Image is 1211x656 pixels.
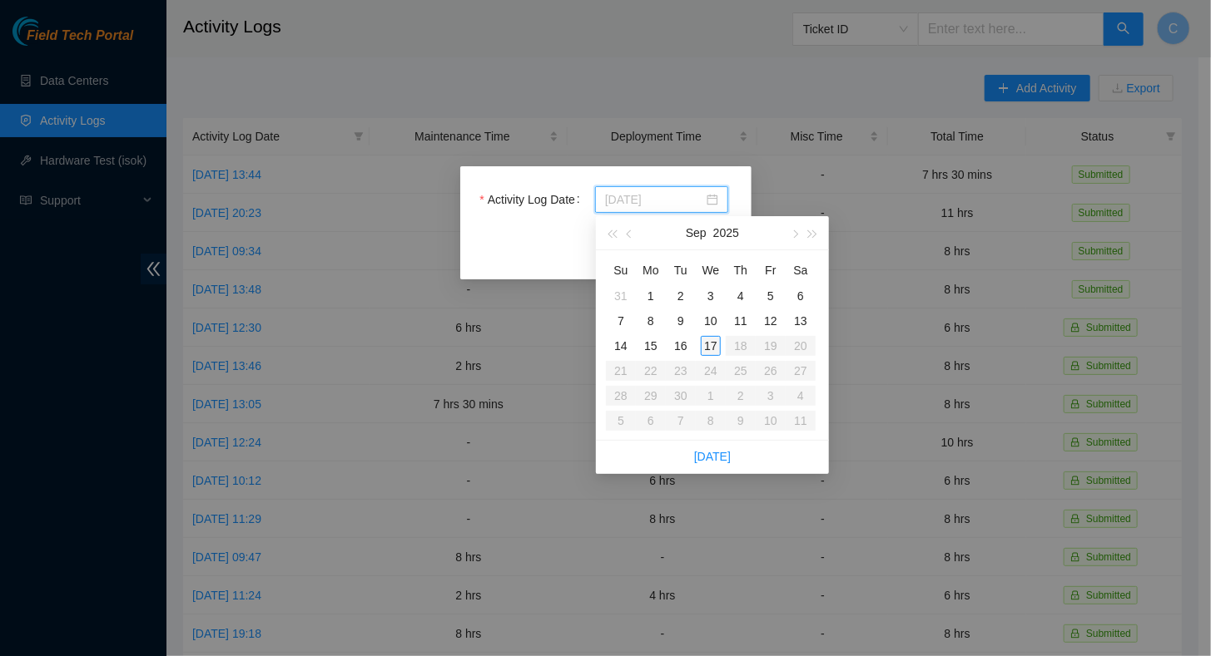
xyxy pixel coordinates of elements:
td: 2025-09-12 [756,308,786,333]
div: 16 [671,336,691,356]
td: 2025-09-10 [696,308,726,333]
td: 2025-09-11 [726,308,756,333]
td: 2025-09-07 [606,308,636,333]
div: 8 [641,311,661,331]
input: Activity Log Date [605,190,703,209]
td: 2025-08-31 [606,284,636,308]
a: [DATE] [694,450,731,463]
div: 14 [611,336,631,356]
label: Activity Log Date [480,186,587,213]
td: 2025-09-08 [636,308,666,333]
td: 2025-09-06 [786,284,816,308]
th: Th [726,257,756,284]
th: Fr [756,257,786,284]
td: 2025-09-13 [786,308,816,333]
th: Su [606,257,636,284]
td: 2025-09-14 [606,333,636,358]
td: 2025-09-04 [726,284,756,308]
td: 2025-09-16 [666,333,696,358]
div: 2 [671,286,691,306]
div: 5 [761,286,781,306]
td: 2025-09-01 [636,284,666,308]
td: 2025-09-17 [696,333,726,358]
td: 2025-09-15 [636,333,666,358]
div: 10 [701,311,721,331]
div: 6 [791,286,811,306]
div: 12 [761,311,781,331]
button: Sep [686,216,707,249]
div: 31 [611,286,631,306]
td: 2025-09-09 [666,308,696,333]
th: Mo [636,257,666,284]
div: 7 [611,311,631,331]
div: 17 [701,336,721,356]
div: 13 [791,311,811,331]
div: 4 [731,286,751,306]
th: Tu [666,257,696,284]
div: 9 [671,311,691,331]
button: 2025 [713,216,739,249]
div: 15 [641,336,661,356]
th: Sa [786,257,816,284]
td: 2025-09-03 [696,284,726,308]
td: 2025-09-02 [666,284,696,308]
td: 2025-09-05 [756,284,786,308]
div: 3 [701,286,721,306]
div: 11 [731,311,751,331]
th: We [696,257,726,284]
div: 1 [641,286,661,306]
